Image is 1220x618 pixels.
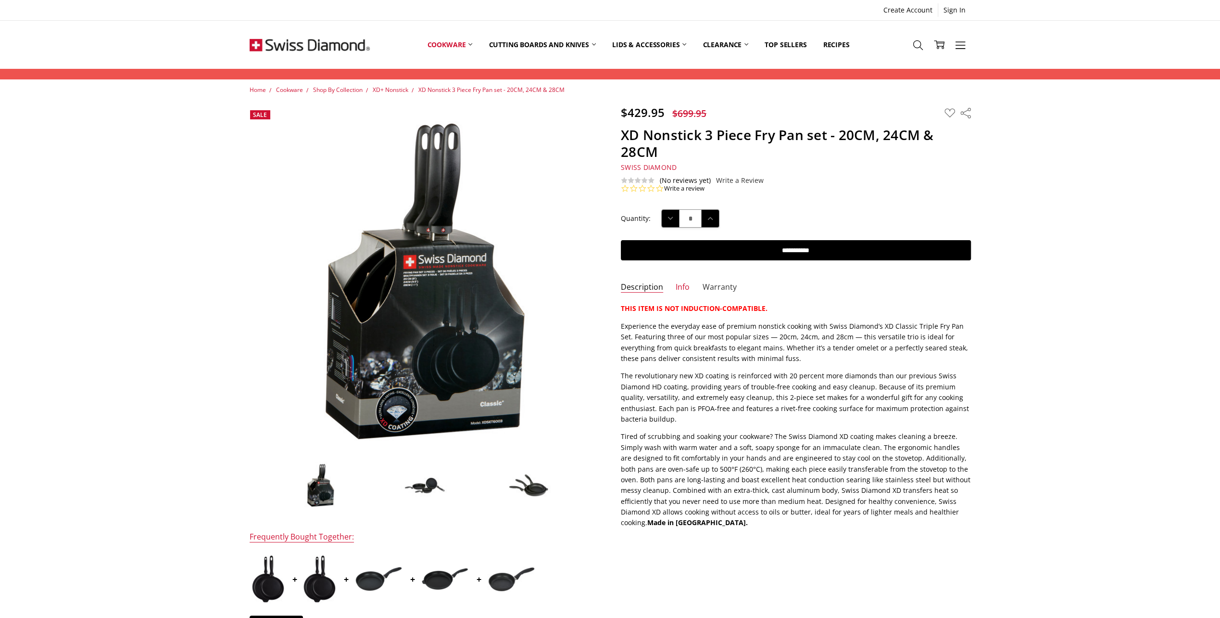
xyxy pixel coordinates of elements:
[487,566,535,592] img: XD Nonstick Fry Pan 20cm
[253,111,267,119] span: Sale
[621,304,767,313] strong: THIS ITEM IS NOT INDUCTION-COMPATIBLE.
[621,213,651,224] label: Quantity:
[676,282,690,293] a: Info
[621,371,971,425] p: The revolutionary new XD coating is reinforced with 20 percent more diamonds than our previous Sw...
[672,107,706,120] span: $699.95
[621,282,663,293] a: Description
[418,86,565,94] a: XD Nonstick 3 Piece Fry Pan set - 20CM, 24CM & 28CM
[250,532,354,543] div: Frequently Bought Together:
[252,555,285,603] img: XD Nonstick 2 Piece Set: Fry Pan Duo - 24CM & 28CM
[647,518,748,527] strong: Made in [GEOGRAPHIC_DATA].
[250,86,266,94] a: Home
[250,21,370,69] img: Free Shipping On Every Order
[373,86,408,94] a: XD+ Nonstick
[938,3,971,17] a: Sign In
[621,321,971,364] p: Experience the everyday ease of premium nonstick cooking with Swiss Diamond’s XD Classic Triple F...
[694,23,756,66] a: Clearance
[756,23,815,66] a: Top Sellers
[878,3,938,17] a: Create Account
[419,23,481,66] a: Cookware
[480,23,604,66] a: Cutting boards and knives
[660,177,711,184] span: (No reviews yet)
[313,86,363,94] a: Shop By Collection
[716,177,764,184] a: Write a Review
[621,431,971,528] p: Tired of scrubbing and soaking your cookware? The Swiss Diamond XD coating makes cleaning a breez...
[604,23,694,66] a: Lids & Accessories
[276,86,303,94] a: Cookware
[303,555,336,603] img: XD Nonstick INDUCTION 2 Piece Set: Fry Pan Duo - 24CM & 28CM
[504,470,553,501] img: XD Nonstick 3 Piece Fry Pan set - 20CM, 24CM & 28CM
[664,184,704,193] a: Write a review
[621,127,971,160] h1: XD Nonstick 3 Piece Fry Pan set - 20CM, 24CM & 28CM
[401,473,449,498] img: XD Nonstick 3 Piece Fry Pan set - 20CM, 24CM & 28CM
[354,566,402,592] img: XD Nonstick Fry Pan 24cm
[815,23,858,66] a: Recipes
[621,163,677,172] span: Swiss Diamond
[703,282,737,293] a: Warranty
[304,461,338,509] img: XD Nonstick 3 Piece Fry Pan set - 20CM, 24CM & 28CM
[421,567,469,591] img: XD Nonstick Fry Pan 28cm
[621,104,665,120] span: $429.95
